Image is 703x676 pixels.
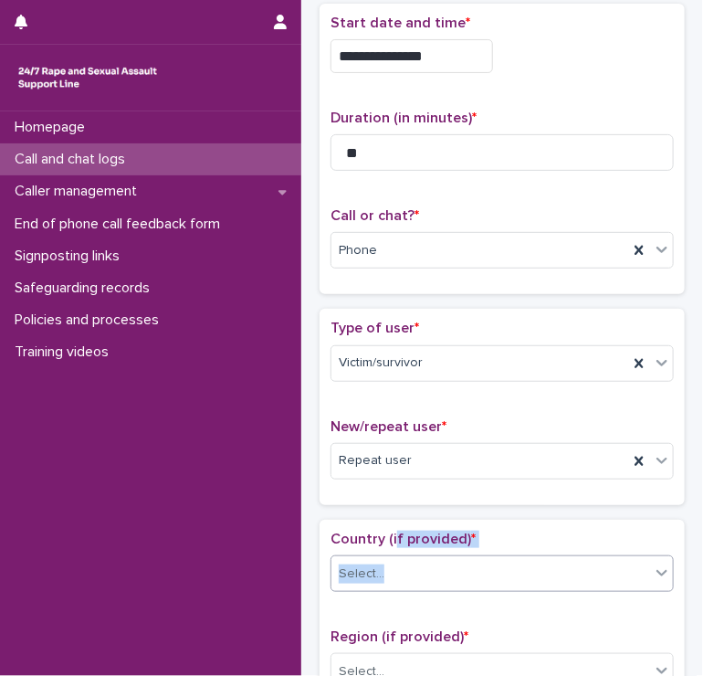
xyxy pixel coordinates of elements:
[331,16,470,30] span: Start date and time
[331,208,419,223] span: Call or chat?
[339,354,423,373] span: Victim/survivor
[7,248,134,265] p: Signposting links
[7,119,100,136] p: Homepage
[7,151,140,168] p: Call and chat logs
[331,532,476,546] span: Country (if provided)
[339,565,384,584] div: Select...
[331,629,468,644] span: Region (if provided)
[339,241,377,260] span: Phone
[331,111,477,125] span: Duration (in minutes)
[15,59,161,96] img: rhQMoQhaT3yELyF149Cw
[7,280,164,297] p: Safeguarding records
[7,312,173,329] p: Policies and processes
[339,451,412,470] span: Repeat user
[331,321,419,335] span: Type of user
[7,216,235,233] p: End of phone call feedback form
[331,419,446,434] span: New/repeat user
[7,343,123,361] p: Training videos
[7,183,152,200] p: Caller management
